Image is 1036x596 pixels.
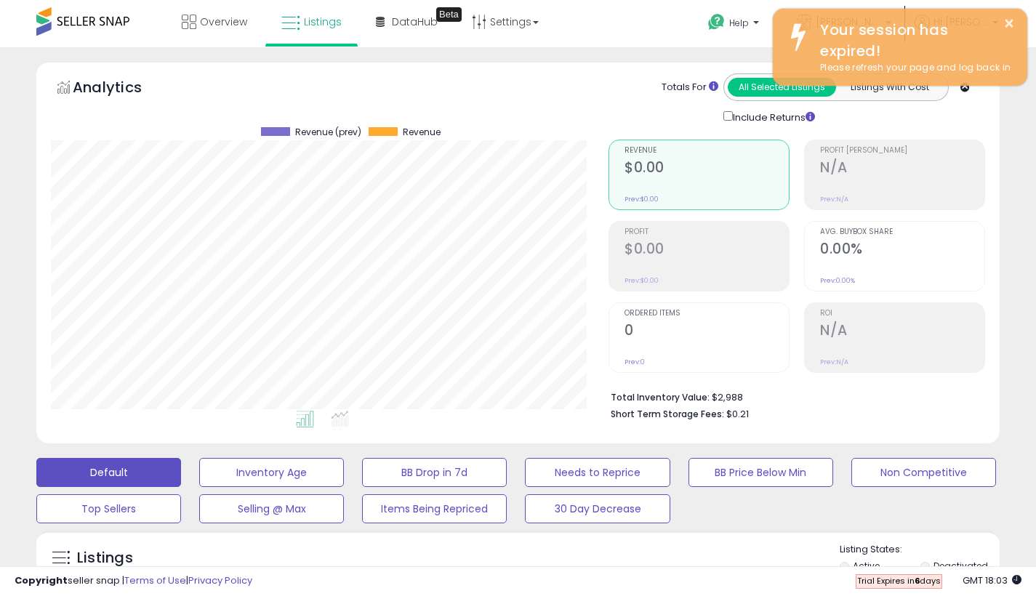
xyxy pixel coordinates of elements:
[362,494,507,523] button: Items Being Repriced
[840,543,1000,557] p: Listing States:
[712,108,832,125] div: Include Returns
[853,560,880,572] label: Active
[625,228,789,236] span: Profit
[809,20,1016,61] div: Your session has expired!
[73,77,170,101] h5: Analytics
[362,458,507,487] button: BB Drop in 7d
[525,494,670,523] button: 30 Day Decrease
[809,61,1016,75] div: Please refresh your page and log back in
[625,358,645,366] small: Prev: 0
[820,147,984,155] span: Profit [PERSON_NAME]
[625,322,789,342] h2: 0
[662,81,718,94] div: Totals For
[188,573,252,587] a: Privacy Policy
[820,358,848,366] small: Prev: N/A
[625,195,659,204] small: Prev: $0.00
[820,241,984,260] h2: 0.00%
[707,13,726,31] i: Get Help
[625,241,789,260] h2: $0.00
[15,574,252,588] div: seller snap | |
[820,195,848,204] small: Prev: N/A
[625,147,789,155] span: Revenue
[625,159,789,179] h2: $0.00
[728,78,836,97] button: All Selected Listings
[820,276,855,285] small: Prev: 0.00%
[15,573,68,587] strong: Copyright
[199,458,344,487] button: Inventory Age
[525,458,670,487] button: Needs to Reprice
[820,228,984,236] span: Avg. Buybox Share
[820,159,984,179] h2: N/A
[392,15,438,29] span: DataHub
[304,15,342,29] span: Listings
[1003,15,1015,33] button: ×
[611,387,974,405] li: $2,988
[611,391,710,403] b: Total Inventory Value:
[436,7,462,22] div: Tooltip anchor
[295,127,361,137] span: Revenue (prev)
[963,573,1021,587] span: 2025-08-12 18:03 GMT
[820,322,984,342] h2: N/A
[77,548,133,568] h5: Listings
[851,458,996,487] button: Non Competitive
[36,494,181,523] button: Top Sellers
[625,310,789,318] span: Ordered Items
[857,575,941,587] span: Trial Expires in days
[625,276,659,285] small: Prev: $0.00
[688,458,833,487] button: BB Price Below Min
[729,17,749,29] span: Help
[199,494,344,523] button: Selling @ Max
[200,15,247,29] span: Overview
[611,408,724,420] b: Short Term Storage Fees:
[933,560,988,572] label: Deactivated
[835,78,944,97] button: Listings With Cost
[726,407,749,421] span: $0.21
[915,575,920,587] b: 6
[403,127,441,137] span: Revenue
[36,458,181,487] button: Default
[820,310,984,318] span: ROI
[696,2,774,47] a: Help
[124,573,186,587] a: Terms of Use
